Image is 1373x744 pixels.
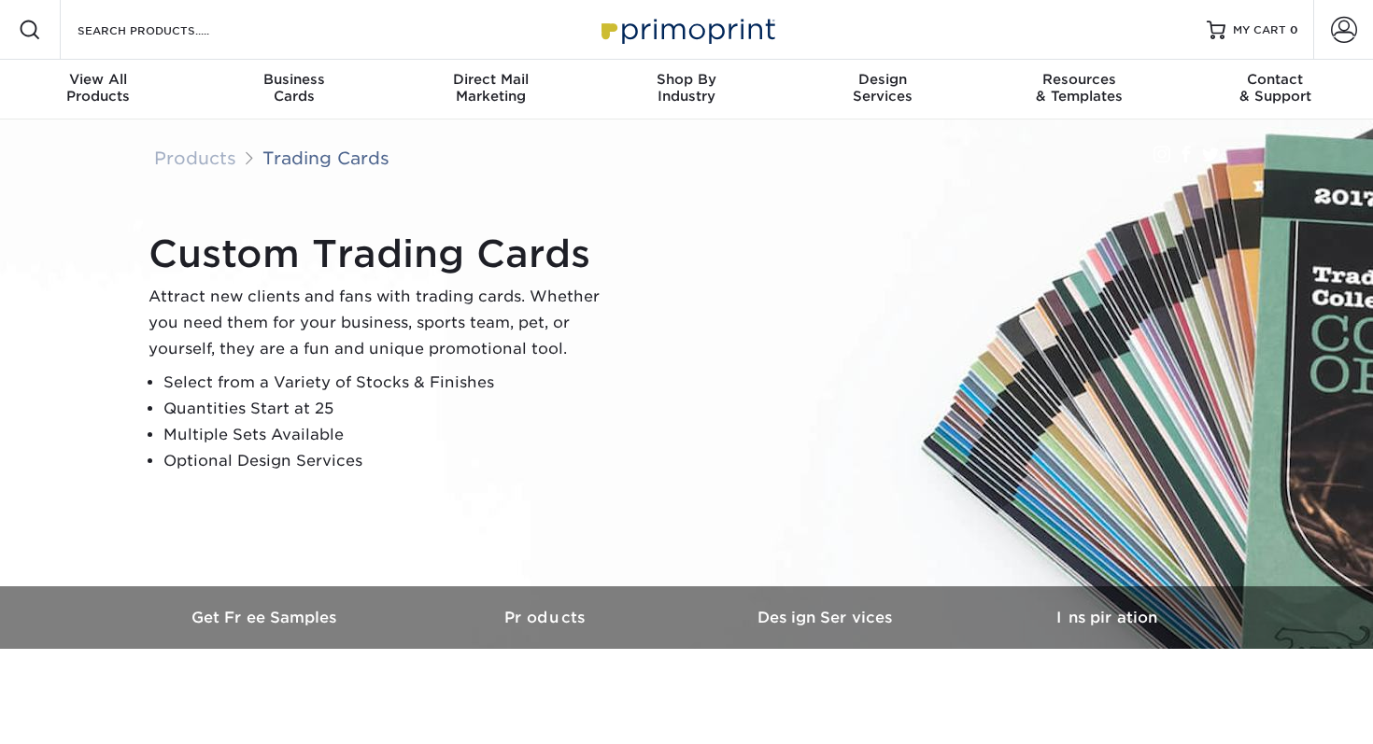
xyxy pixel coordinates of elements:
span: Shop By [588,71,785,88]
a: Resources& Templates [981,60,1177,119]
li: Multiple Sets Available [163,422,616,448]
a: Trading Cards [262,147,389,168]
a: Inspiration [967,586,1247,649]
a: Products [154,147,236,168]
span: 0 [1290,23,1298,36]
a: Contact& Support [1177,60,1373,119]
a: BusinessCards [196,60,392,119]
li: Select from a Variety of Stocks & Finishes [163,370,616,396]
a: Get Free Samples [126,586,406,649]
li: Optional Design Services [163,448,616,474]
span: Business [196,71,392,88]
h3: Inspiration [967,609,1247,626]
a: Shop ByIndustry [588,60,785,119]
span: Resources [981,71,1177,88]
h1: Custom Trading Cards [149,232,616,276]
span: MY CART [1233,22,1286,38]
p: Attract new clients and fans with trading cards. Whether you need them for your business, sports ... [149,284,616,362]
a: DesignServices [785,60,981,119]
a: Design Services [686,586,967,649]
h3: Products [406,609,686,626]
div: Services [785,71,981,105]
span: Design [785,71,981,88]
input: SEARCH PRODUCTS..... [76,19,258,41]
div: Cards [196,71,392,105]
li: Quantities Start at 25 [163,396,616,422]
h3: Get Free Samples [126,609,406,626]
a: Products [406,586,686,649]
h3: Design Services [686,609,967,626]
div: & Templates [981,71,1177,105]
img: Primoprint [593,9,780,49]
div: Marketing [392,71,588,105]
span: Direct Mail [392,71,588,88]
span: Contact [1177,71,1373,88]
a: Direct MailMarketing [392,60,588,119]
div: Industry [588,71,785,105]
div: & Support [1177,71,1373,105]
